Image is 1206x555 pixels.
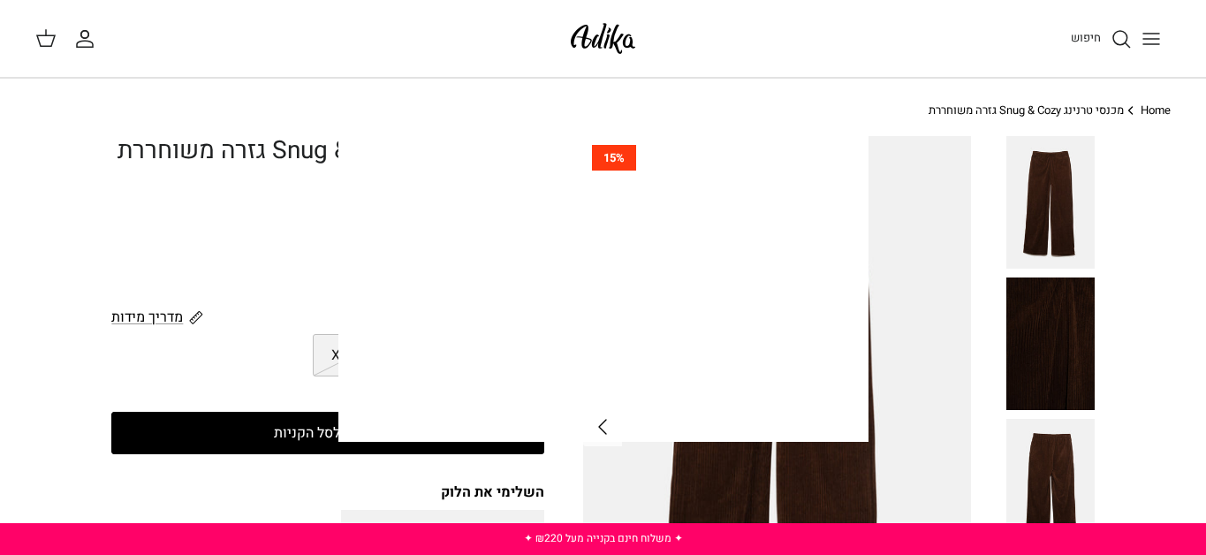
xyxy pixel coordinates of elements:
[111,412,544,454] button: הוספה לסל הקניות
[111,307,183,328] span: מדריך מידות
[1071,29,1101,46] span: חיפוש
[1132,19,1171,58] button: Toggle menu
[74,28,102,49] a: החשבון שלי
[565,18,641,59] img: Adika IL
[929,102,1124,118] a: מכנסי טרנינג Snug & Cozy גזרה משוחררת
[111,136,544,166] h1: מכנסי טרנינג Snug & Cozy גזרה משוחררת
[111,223,544,242] label: צבע
[1141,102,1171,118] a: Home
[35,103,1171,119] nav: Breadcrumbs
[111,483,544,502] div: השלימי את הלוק
[111,307,202,327] a: מדריך מידות
[583,407,622,446] button: Next
[331,345,377,368] span: XL-XXL
[524,530,683,546] a: ✦ משלוח חינם בקנייה מעל ₪220 ✦
[338,88,868,442] img: blank image
[1071,28,1132,49] a: חיפוש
